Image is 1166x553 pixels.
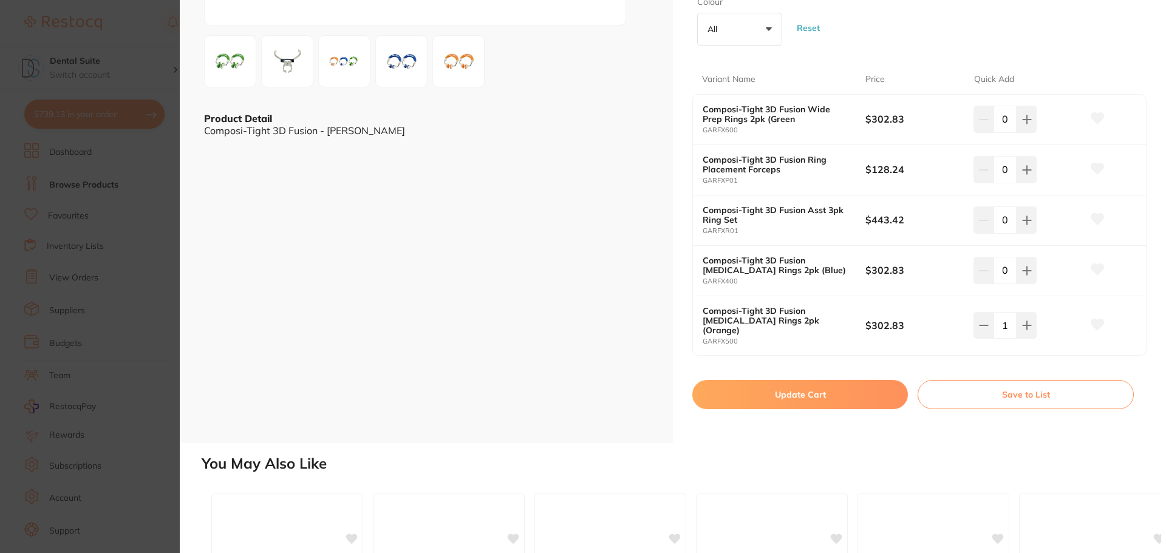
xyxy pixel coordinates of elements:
p: Price [865,73,885,86]
button: Update Cart [692,380,908,409]
b: Composi-Tight 3D Fusion Ring Placement Forceps [703,155,849,174]
b: $443.42 [865,213,963,226]
b: Composi-Tight 3D Fusion [MEDICAL_DATA] Rings 2pk (Orange) [703,306,849,335]
p: Quick Add [974,73,1014,86]
b: Product Detail [204,112,272,124]
small: GARFXP01 [703,177,865,185]
img: anBn [380,39,423,83]
div: Composi-Tight 3D Fusion - [PERSON_NAME] [204,125,649,136]
button: Save to List [918,380,1134,409]
b: $302.83 [865,319,963,332]
b: $128.24 [865,163,963,176]
button: All [697,13,782,46]
img: anBn [208,39,252,83]
small: GARFX600 [703,126,865,134]
p: All [707,24,722,35]
p: Variant Name [702,73,755,86]
small: GARFXR01 [703,227,865,235]
button: Reset [793,6,823,50]
b: Composi-Tight 3D Fusion [MEDICAL_DATA] Rings 2pk (Blue) [703,256,849,275]
b: Composi-Tight 3D Fusion Wide Prep Rings 2pk (Green [703,104,849,124]
img: anBn [322,39,366,83]
small: GARFX400 [703,277,865,285]
b: Composi-Tight 3D Fusion Asst 3pk Ring Set [703,205,849,225]
h2: You May Also Like [202,455,1161,472]
b: $302.83 [865,263,963,277]
small: GARFX500 [703,338,865,345]
img: anBn [265,39,309,83]
img: anBn [437,39,480,83]
b: $302.83 [865,112,963,126]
